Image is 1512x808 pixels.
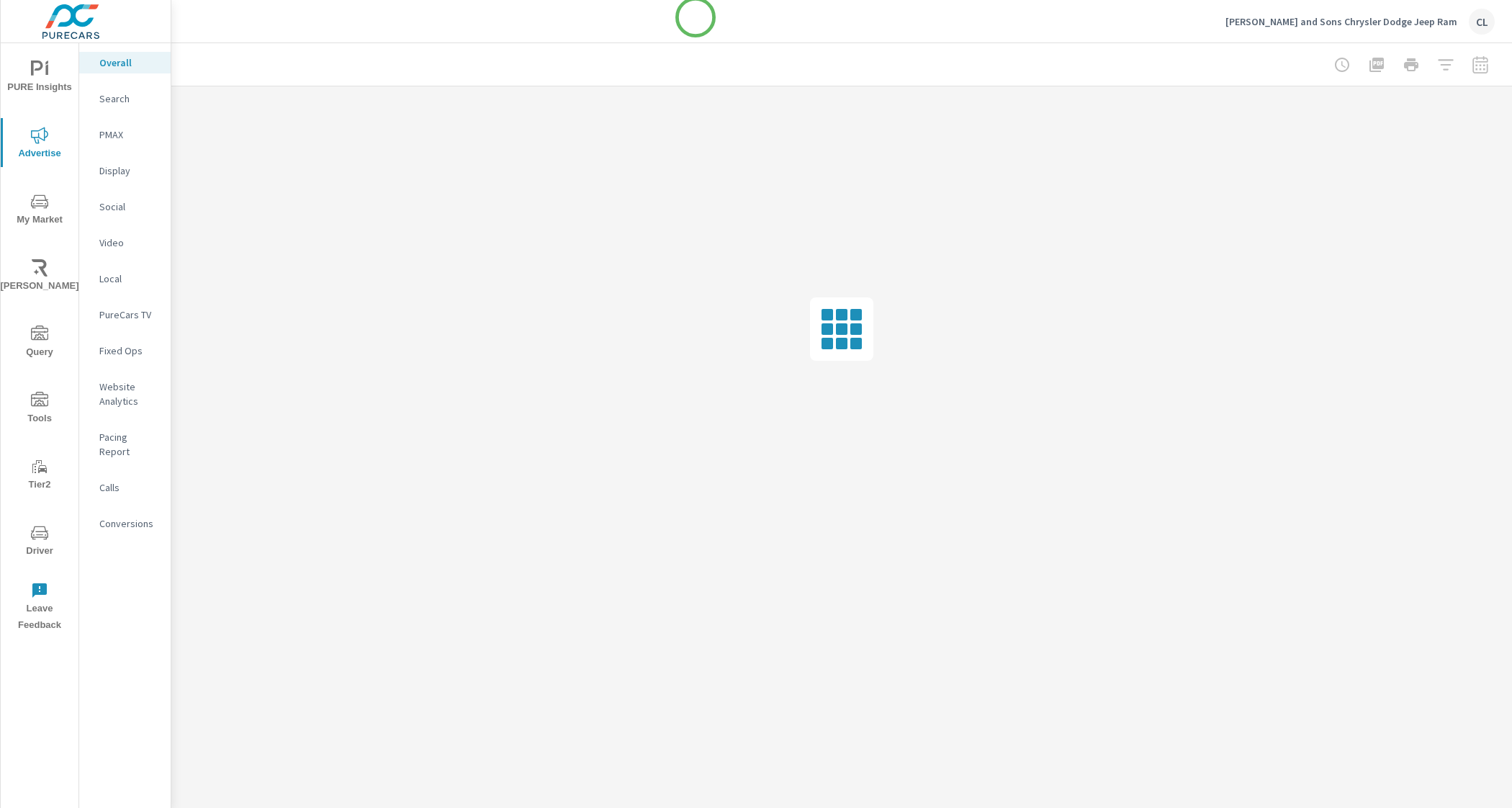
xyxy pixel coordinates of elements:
[79,232,171,253] div: Video
[99,55,159,70] p: Overall
[5,60,74,96] span: PURE Insights
[99,430,159,459] p: Pacing Report
[5,524,74,560] span: Driver
[99,480,159,495] p: Calls
[79,268,171,289] div: Local
[99,127,159,142] p: PMAX
[99,308,159,322] p: PureCars TV
[79,160,171,181] div: Display
[99,199,159,214] p: Social
[1225,15,1457,28] p: [PERSON_NAME] and Sons Chrysler Dodge Jeep Ram
[5,392,74,427] span: Tools
[1469,9,1495,35] div: CL
[79,340,171,362] div: Fixed Ops
[5,458,74,493] span: Tier2
[79,477,171,498] div: Calls
[79,426,171,462] div: Pacing Report
[99,380,159,408] p: Website Analytics
[79,52,171,73] div: Overall
[99,163,159,178] p: Display
[79,513,171,534] div: Conversions
[99,271,159,286] p: Local
[79,196,171,217] div: Social
[5,582,74,634] span: Leave Feedback
[79,376,171,412] div: Website Analytics
[79,88,171,109] div: Search
[5,259,74,295] span: [PERSON_NAME]
[1,43,78,639] div: nav menu
[5,193,74,228] span: My Market
[99,235,159,250] p: Video
[99,344,159,358] p: Fixed Ops
[79,124,171,145] div: PMAX
[79,304,171,326] div: PureCars TV
[5,326,74,361] span: Query
[99,91,159,106] p: Search
[5,127,74,162] span: Advertise
[99,516,159,531] p: Conversions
